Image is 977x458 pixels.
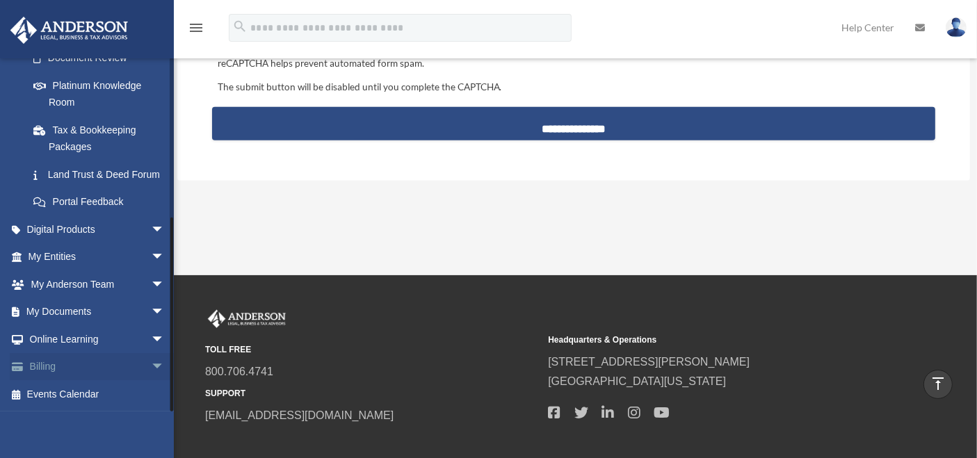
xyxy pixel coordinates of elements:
[548,333,881,347] small: Headquarters & Operations
[548,356,750,368] a: [STREET_ADDRESS][PERSON_NAME]
[151,353,179,382] span: arrow_drop_down
[151,243,179,272] span: arrow_drop_down
[151,215,179,244] span: arrow_drop_down
[205,310,289,328] img: Anderson Advisors Platinum Portal
[548,375,726,387] a: [GEOGRAPHIC_DATA][US_STATE]
[10,270,186,298] a: My Anderson Teamarrow_drop_down
[212,79,936,96] div: The submit button will be disabled until you complete the CAPTCHA.
[19,72,186,116] a: Platinum Knowledge Room
[205,343,538,357] small: TOLL FREE
[205,386,538,401] small: SUPPORT
[10,380,186,408] a: Events Calendar
[151,270,179,299] span: arrow_drop_down
[923,370,953,399] a: vertical_align_top
[212,56,936,72] div: reCAPTCHA helps prevent automated form spam.
[188,19,204,36] i: menu
[19,188,186,216] a: Portal Feedback
[10,353,186,381] a: Billingarrow_drop_down
[205,366,273,377] a: 800.706.4741
[188,24,204,36] a: menu
[6,17,132,44] img: Anderson Advisors Platinum Portal
[10,325,186,353] a: Online Learningarrow_drop_down
[946,17,967,38] img: User Pic
[232,19,248,34] i: search
[151,325,179,354] span: arrow_drop_down
[19,161,186,188] a: Land Trust & Deed Forum
[10,298,186,326] a: My Documentsarrow_drop_down
[19,116,186,161] a: Tax & Bookkeeping Packages
[205,409,394,421] a: [EMAIL_ADDRESS][DOMAIN_NAME]
[10,215,186,243] a: Digital Productsarrow_drop_down
[930,375,946,392] i: vertical_align_top
[151,298,179,327] span: arrow_drop_down
[10,243,186,271] a: My Entitiesarrow_drop_down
